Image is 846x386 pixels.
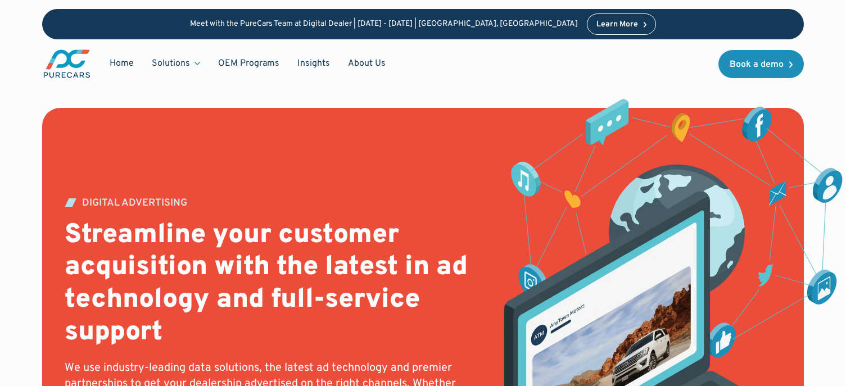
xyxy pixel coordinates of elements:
a: OEM Programs [209,53,288,74]
p: Meet with the PureCars Team at Digital Dealer | [DATE] - [DATE] | [GEOGRAPHIC_DATA], [GEOGRAPHIC_... [190,20,578,29]
div: DIGITAL ADVERTISING [82,198,187,208]
div: Solutions [143,53,209,74]
a: main [42,48,92,79]
a: About Us [339,53,395,74]
img: purecars logo [42,48,92,79]
h2: Streamline your customer acquisition with the latest in ad technology and full-service support [65,220,473,349]
a: Learn More [587,13,657,35]
div: Solutions [152,57,190,70]
div: Learn More [596,21,638,29]
a: Home [101,53,143,74]
div: Book a demo [730,60,784,69]
a: Book a demo [718,50,804,78]
a: Insights [288,53,339,74]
